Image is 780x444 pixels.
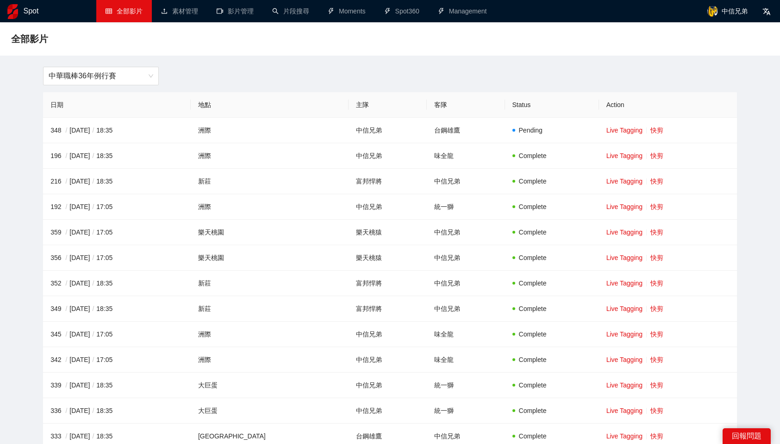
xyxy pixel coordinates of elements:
span: / [63,228,69,236]
td: 洲際 [191,194,349,220]
span: Complete [519,305,547,312]
td: 洲際 [191,322,349,347]
td: 洲際 [191,143,349,169]
th: 客隊 [427,92,505,118]
td: 台鋼雄鷹 [427,118,505,143]
a: 快剪 [650,203,663,210]
a: thunderboltManagement [438,7,487,15]
td: 洲際 [191,118,349,143]
td: 新莊 [191,296,349,322]
a: 快剪 [650,178,663,185]
a: search片段搜尋 [272,7,309,15]
a: Live Tagging [606,127,643,134]
span: / [90,330,96,338]
td: 216 [DATE] 18:35 [43,169,191,194]
span: 全部影片 [11,32,48,46]
span: Complete [519,330,547,338]
span: / [90,305,96,312]
a: Live Tagging [606,432,643,440]
span: Pending [519,127,543,134]
img: avatar [707,6,718,17]
td: 196 [DATE] 18:35 [43,143,191,169]
td: 味全龍 [427,322,505,347]
td: 359 [DATE] 17:05 [43,220,191,245]
th: 主隊 [349,92,427,118]
td: 樂天桃猿 [349,220,427,245]
a: Live Tagging [606,381,643,389]
a: 快剪 [650,356,663,363]
td: 192 [DATE] 17:05 [43,194,191,220]
span: / [90,356,96,363]
a: Live Tagging [606,356,643,363]
td: 中信兄弟 [427,245,505,271]
td: 味全龍 [427,347,505,373]
span: Complete [519,381,547,389]
span: / [63,254,69,261]
td: 富邦悍將 [349,296,427,322]
a: Live Tagging [606,203,643,210]
span: / [90,432,96,440]
a: 快剪 [650,279,663,287]
td: 348 [DATE] 18:35 [43,118,191,143]
a: Live Tagging [606,279,643,287]
a: Live Tagging [606,228,643,236]
a: 快剪 [650,254,663,261]
td: 中信兄弟 [349,143,427,169]
span: / [63,203,69,210]
img: logo [7,4,18,19]
span: 中華職棒36年例行賽 [49,67,153,85]
td: 富邦悍將 [349,271,427,296]
td: 統一獅 [427,194,505,220]
a: video-camera影片管理 [217,7,254,15]
span: Complete [519,432,547,440]
a: 快剪 [650,432,663,440]
span: / [63,127,69,134]
span: 全部影片 [117,7,143,15]
td: 中信兄弟 [427,296,505,322]
span: table [106,8,112,14]
span: Complete [519,178,547,185]
span: / [90,381,96,389]
span: / [90,203,96,210]
span: / [63,432,69,440]
td: 樂天桃猿 [349,245,427,271]
td: 中信兄弟 [349,347,427,373]
td: 中信兄弟 [349,322,427,347]
a: 快剪 [650,330,663,338]
td: 樂天桃園 [191,245,349,271]
td: 中信兄弟 [349,373,427,398]
span: Complete [519,356,547,363]
span: Complete [519,407,547,414]
td: 336 [DATE] 18:35 [43,398,191,424]
span: Complete [519,279,547,287]
a: upload素材管理 [161,7,198,15]
span: / [63,305,69,312]
td: 洲際 [191,347,349,373]
td: 新莊 [191,271,349,296]
td: 356 [DATE] 17:05 [43,245,191,271]
td: 大巨蛋 [191,373,349,398]
a: 快剪 [650,228,663,236]
a: 快剪 [650,152,663,159]
td: 大巨蛋 [191,398,349,424]
span: / [63,178,69,185]
td: 味全龍 [427,143,505,169]
td: 342 [DATE] 17:05 [43,347,191,373]
td: 345 [DATE] 17:05 [43,322,191,347]
span: / [90,407,96,414]
a: 快剪 [650,407,663,414]
td: 統一獅 [427,398,505,424]
span: Complete [519,152,547,159]
span: / [63,407,69,414]
td: 新莊 [191,169,349,194]
span: / [90,254,96,261]
span: / [63,330,69,338]
span: / [90,228,96,236]
div: 回報問題 [723,428,771,444]
span: Complete [519,203,547,210]
a: 快剪 [650,127,663,134]
a: Live Tagging [606,152,643,159]
th: 地點 [191,92,349,118]
td: 中信兄弟 [349,118,427,143]
a: Live Tagging [606,407,643,414]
